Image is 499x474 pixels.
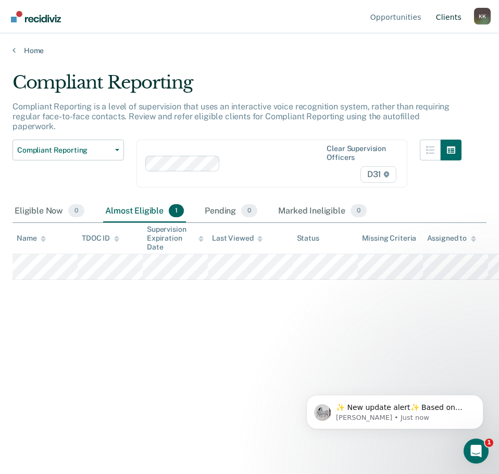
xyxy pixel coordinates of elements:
[327,144,394,162] div: Clear supervision officers
[203,200,259,223] div: Pending0
[464,439,489,464] iframe: Intercom live chat
[147,225,204,251] div: Supervision Expiration Date
[17,234,46,243] div: Name
[68,204,84,218] span: 0
[351,204,367,218] span: 0
[13,46,486,55] a: Home
[45,40,180,49] p: Message from Kim, sent Just now
[11,11,61,22] img: Recidiviz
[45,30,179,235] span: ✨ New update alert✨ Based on your feedback, we've made a few updates we wanted to share. 1. We ha...
[82,234,119,243] div: TDOC ID
[241,204,257,218] span: 0
[103,200,186,223] div: Almost Eligible1
[13,200,86,223] div: Eligible Now0
[297,234,319,243] div: Status
[276,200,369,223] div: Marked Ineligible0
[13,140,124,160] button: Compliant Reporting
[169,204,184,218] span: 1
[212,234,263,243] div: Last Viewed
[474,8,491,24] button: Profile dropdown button
[13,102,450,131] p: Compliant Reporting is a level of supervision that uses an interactive voice recognition system, ...
[13,72,461,102] div: Compliant Reporting
[360,166,396,183] span: D31
[427,234,476,243] div: Assigned to
[485,439,493,447] span: 1
[291,373,499,446] iframe: Intercom notifications message
[474,8,491,24] div: K K
[17,146,111,155] span: Compliant Reporting
[362,234,417,243] div: Missing Criteria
